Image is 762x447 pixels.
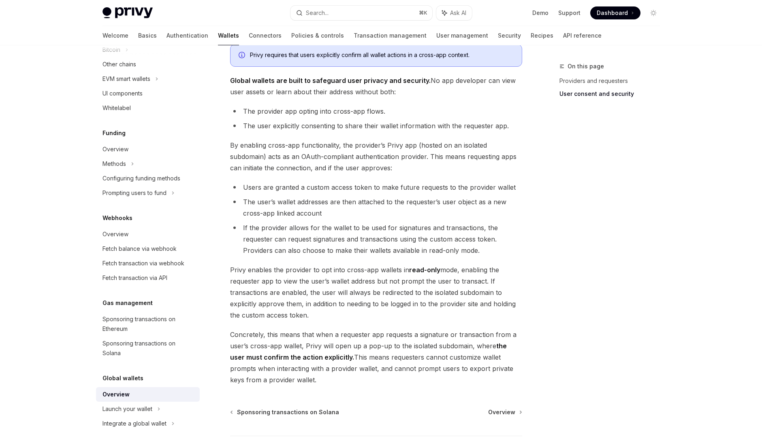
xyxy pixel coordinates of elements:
[166,26,208,45] a: Authentication
[102,188,166,198] div: Prompting users to fund
[102,159,126,169] div: Methods
[291,26,344,45] a: Policies & controls
[436,6,472,20] button: Ask AI
[102,229,128,239] div: Overview
[450,9,466,17] span: Ask AI
[102,339,195,358] div: Sponsoring transactions on Solana
[559,74,666,87] a: Providers and requesters
[96,256,200,271] a: Fetch transaction via webhook
[96,142,200,157] a: Overview
[102,390,130,399] div: Overview
[230,342,507,361] strong: the user must confirm the action explicitly.
[102,258,184,268] div: Fetch transaction via webhook
[230,182,522,193] li: Users are granted a custom access token to make future requests to the provider wallet
[96,57,200,72] a: Other chains
[409,266,440,274] strong: read-only
[102,7,153,19] img: light logo
[96,227,200,242] a: Overview
[96,336,200,360] a: Sponsoring transactions on Solana
[237,408,339,416] span: Sponsoring transactions on Solana
[96,387,200,402] a: Overview
[102,89,143,98] div: UI components
[488,408,521,416] a: Overview
[419,10,427,16] span: ⌘ K
[102,213,132,223] h5: Webhooks
[102,314,195,334] div: Sponsoring transactions on Ethereum
[102,273,167,283] div: Fetch transaction via API
[230,222,522,256] li: If the provider allows for the wallet to be used for signatures and transactions, the requester c...
[590,6,640,19] a: Dashboard
[138,26,157,45] a: Basics
[96,171,200,186] a: Configuring funding methods
[498,26,521,45] a: Security
[239,52,247,60] svg: Info
[102,298,153,308] h5: Gas management
[102,103,131,113] div: Whitelabel
[102,59,136,69] div: Other chains
[102,74,150,84] div: EVM smart wallets
[102,174,180,183] div: Configuring funding methods
[290,6,432,20] button: Search...⌘K
[647,6,660,19] button: Toggle dark mode
[559,87,666,100] a: User consent and security
[230,75,522,97] span: No app developer can view user assets or learn about their address without both:
[532,9,549,17] a: Demo
[250,51,514,60] div: Privy requires that users explicitly confirm all wallet actions in a cross-app context.
[558,9,581,17] a: Support
[568,61,604,71] span: On this page
[230,140,522,174] span: By enabling cross-app functionality, the provider’s Privy app (hosted on an isolated subdomain) a...
[96,86,200,101] a: UI components
[231,408,339,416] a: Sponsoring transactions on Solana
[354,26,427,45] a: Transaction management
[230,264,522,321] span: Privy enables the provider to opt into cross-app wallets in mode, enabling the requester app to v...
[230,196,522,219] li: The user’s wallet addresses are then attached to the requester’s user object as a new cross-app l...
[102,373,143,383] h5: Global wallets
[306,8,329,18] div: Search...
[102,244,177,254] div: Fetch balance via webhook
[102,128,126,138] h5: Funding
[102,144,128,154] div: Overview
[218,26,239,45] a: Wallets
[230,76,431,85] strong: Global wallets are built to safeguard user privacy and security.
[531,26,553,45] a: Recipes
[249,26,282,45] a: Connectors
[563,26,602,45] a: API reference
[230,329,522,386] span: Concretely, this means that when a requester app requests a signature or transaction from a user’...
[230,106,522,117] li: The provider app opting into cross-app flows.
[102,404,152,414] div: Launch your wallet
[230,120,522,131] li: The user explicitly consenting to share their wallet information with the requester app.
[102,26,128,45] a: Welcome
[96,271,200,285] a: Fetch transaction via API
[488,408,515,416] span: Overview
[96,312,200,336] a: Sponsoring transactions on Ethereum
[96,242,200,256] a: Fetch balance via webhook
[102,419,166,428] div: Integrate a global wallet
[436,26,488,45] a: User management
[597,9,628,17] span: Dashboard
[96,101,200,115] a: Whitelabel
